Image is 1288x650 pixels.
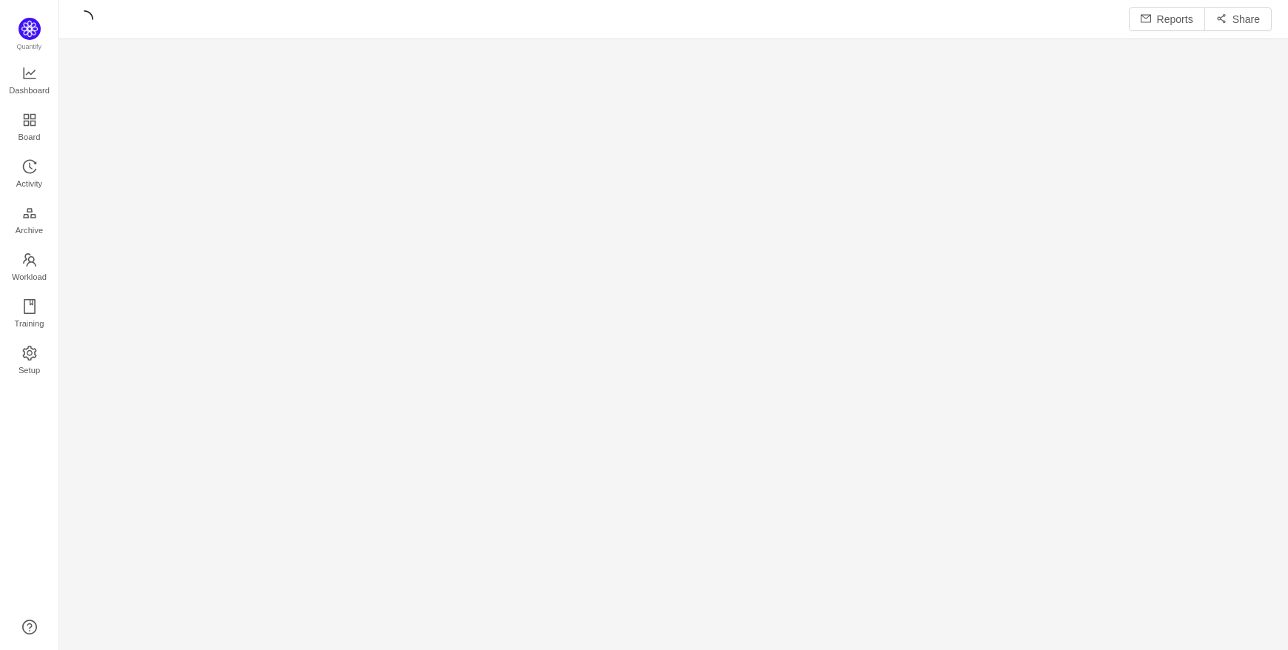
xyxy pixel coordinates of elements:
a: Archive [22,207,37,236]
span: Workload [12,262,47,292]
a: Setup [22,346,37,376]
i: icon: team [22,252,37,267]
span: Archive [16,215,43,245]
span: Quantify [17,43,42,50]
a: Dashboard [22,67,37,96]
span: Board [19,122,41,152]
i: icon: appstore [22,113,37,127]
a: Training [22,300,37,329]
a: Board [22,113,37,143]
span: Training [14,309,44,338]
i: icon: gold [22,206,37,221]
i: icon: book [22,299,37,314]
a: Workload [22,253,37,283]
i: icon: setting [22,346,37,361]
i: icon: history [22,159,37,174]
span: Activity [16,169,42,198]
i: icon: line-chart [22,66,37,81]
button: icon: share-altShare [1204,7,1272,31]
span: Setup [19,355,40,385]
a: Activity [22,160,37,190]
a: icon: question-circle [22,620,37,634]
span: Dashboard [9,76,50,105]
img: Quantify [19,18,41,40]
i: icon: loading [76,10,93,28]
button: icon: mailReports [1129,7,1205,31]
